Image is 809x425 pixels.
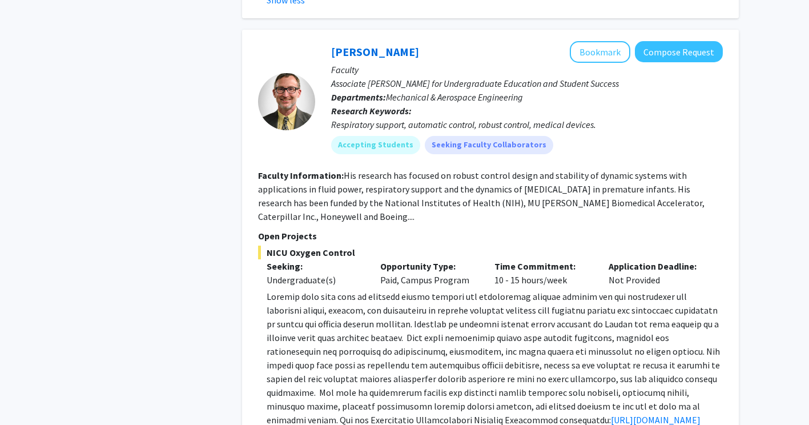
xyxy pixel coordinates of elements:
[331,105,412,117] b: Research Keywords:
[386,91,523,103] span: Mechanical & Aerospace Engineering
[331,118,723,131] div: Respiratory support, automatic control, robust control, medical devices.
[331,91,386,103] b: Departments:
[380,259,477,273] p: Opportunity Type:
[331,136,420,154] mat-chip: Accepting Students
[372,259,486,287] div: Paid, Campus Program
[331,45,419,59] a: [PERSON_NAME]
[570,41,630,63] button: Add Roger Fales to Bookmarks
[331,63,723,77] p: Faculty
[9,374,49,416] iframe: Chat
[258,229,723,243] p: Open Projects
[258,170,344,181] b: Faculty Information:
[331,77,723,90] p: Associate [PERSON_NAME] for Undergraduate Education and Student Success
[635,41,723,62] button: Compose Request to Roger Fales
[258,170,705,222] fg-read-more: His research has focused on robust control design and stability of dynamic systems with applicati...
[486,259,600,287] div: 10 - 15 hours/week
[258,246,723,259] span: NICU Oxygen Control
[425,136,553,154] mat-chip: Seeking Faculty Collaborators
[494,259,591,273] p: Time Commitment:
[267,273,364,287] div: Undergraduate(s)
[609,259,706,273] p: Application Deadline:
[600,259,714,287] div: Not Provided
[267,259,364,273] p: Seeking:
